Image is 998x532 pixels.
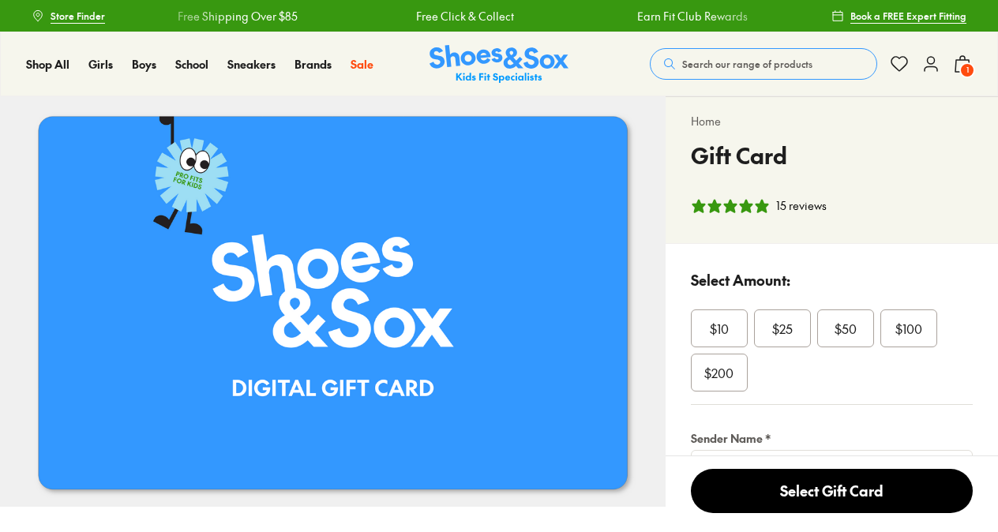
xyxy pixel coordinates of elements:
[691,469,973,513] button: Select Gift Card
[175,56,208,73] a: School
[132,56,156,72] span: Boys
[895,319,922,338] span: $100
[650,48,877,80] button: Search our range of products
[835,319,857,338] span: $50
[51,9,105,23] span: Store Finder
[351,56,373,72] span: Sale
[227,56,276,72] span: Sneakers
[351,56,373,73] a: Sale
[295,56,332,72] span: Brands
[637,8,748,24] a: Earn Fit Club Rewards
[132,56,156,73] a: Boys
[691,430,973,447] label: Sender Name *
[772,319,793,338] span: $25
[175,56,208,72] span: School
[850,9,966,23] span: Book a FREE Expert Fitting
[953,47,972,81] button: 1
[691,113,721,129] a: Home
[227,56,276,73] a: Sneakers
[959,62,975,78] span: 1
[26,56,69,73] a: Shop All
[776,197,827,214] div: 15 reviews
[691,139,787,172] h4: Gift Card
[178,8,298,24] a: Free Shipping Over $85
[295,56,332,73] a: Brands
[16,426,79,485] iframe: Gorgias live chat messenger
[32,2,105,30] a: Store Finder
[704,363,733,382] span: $200
[710,319,729,338] span: $10
[88,56,113,72] span: Girls
[831,2,966,30] a: Book a FREE Expert Fitting
[416,8,514,24] a: Free Click & Collect
[430,45,568,84] img: SNS_Logo_Responsive.svg
[430,45,568,84] a: Shoes & Sox
[26,56,69,72] span: Shop All
[682,57,812,71] span: Search our range of products
[691,269,790,290] p: Select Amount:
[88,56,113,73] a: Girls
[691,197,827,214] button: 5 stars, 15 ratings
